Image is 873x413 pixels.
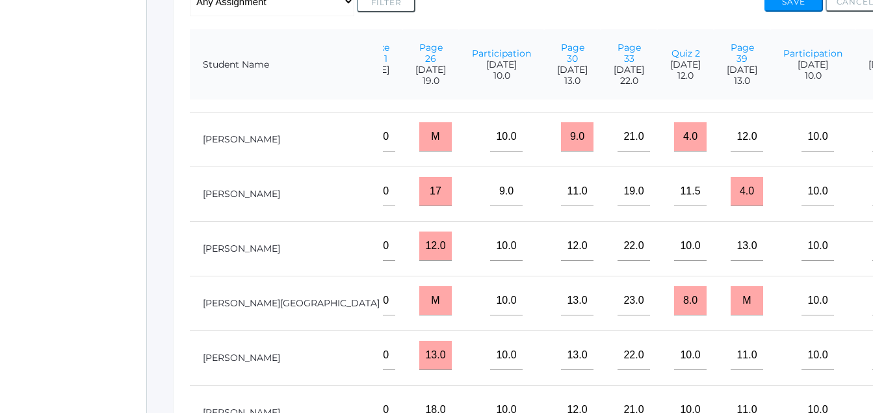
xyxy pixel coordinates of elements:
a: Participation [472,47,531,59]
a: [PERSON_NAME][GEOGRAPHIC_DATA] [203,297,380,309]
span: 10.0 [472,70,531,81]
span: 22.0 [614,75,644,87]
a: [PERSON_NAME] [203,352,280,364]
a: [PERSON_NAME] [203,243,280,254]
span: [DATE] [472,59,531,70]
a: [PERSON_NAME] [203,133,280,145]
a: Page 33 [618,42,641,64]
span: 12.0 [670,70,701,81]
a: Quiz 2 [671,47,700,59]
a: Page 30 [561,42,584,64]
span: [DATE] [783,59,842,70]
a: Page 26 [419,42,443,64]
span: [DATE] [727,64,757,75]
span: 19.0 [415,75,446,87]
span: [DATE] [557,64,588,75]
a: [PERSON_NAME] [203,188,280,200]
span: 10.0 [783,70,842,81]
span: 13.0 [557,75,588,87]
a: Page 39 [731,42,754,64]
span: [DATE] [670,59,701,70]
a: Participation [783,47,842,59]
span: 13.0 [727,75,757,87]
span: [DATE] [614,64,644,75]
th: Student Name [190,29,383,100]
span: [DATE] [415,64,446,75]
